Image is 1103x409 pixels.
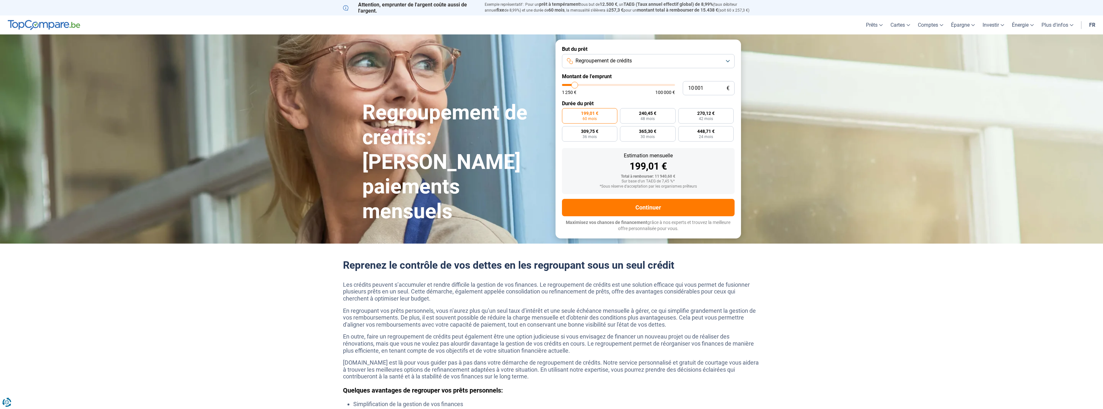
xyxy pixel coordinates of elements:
div: Total à rembourser: 11 940,60 € [567,174,729,179]
img: TopCompare [8,20,80,30]
a: Plus d'infos [1038,15,1077,34]
a: Énergie [1008,15,1038,34]
button: Continuer [562,199,735,216]
label: Durée du prêt [562,100,735,107]
a: Épargne [947,15,979,34]
span: 100 000 € [655,90,675,95]
label: Montant de l'emprunt [562,73,735,79]
span: Maximisez vos chances de financement [566,220,647,225]
span: 270,12 € [697,111,715,116]
a: fr [1085,15,1099,34]
span: 365,30 € [639,129,656,134]
span: 42 mois [699,117,713,121]
h1: Regroupement de crédits: [PERSON_NAME] paiements mensuels [362,100,548,224]
p: grâce à nos experts et trouvez la meilleure offre personnalisée pour vous. [562,219,735,232]
label: But du prêt [562,46,735,52]
span: 448,71 € [697,129,715,134]
span: 48 mois [641,117,655,121]
span: 309,75 € [581,129,598,134]
a: Comptes [914,15,947,34]
span: 30 mois [641,135,655,139]
li: Simplification de la gestion de vos finances [353,401,760,408]
p: En outre, faire un regroupement de crédits peut également être une option judicieuse si vous envi... [343,333,760,354]
div: 199,01 € [567,162,729,171]
span: € [727,86,729,91]
div: Estimation mensuelle [567,153,729,158]
span: 36 mois [583,135,597,139]
span: 199,01 € [581,111,598,116]
span: 60 mois [548,7,565,13]
p: Attention, emprunter de l'argent coûte aussi de l'argent. [343,2,477,14]
p: Les crédits peuvent s’accumuler et rendre difficile la gestion de vos finances. Le regroupement d... [343,281,760,302]
span: Regroupement de crédits [575,57,632,64]
h3: Quelques avantages de regrouper vos prêts personnels: [343,386,760,394]
div: *Sous réserve d'acceptation par les organismes prêteurs [567,184,729,189]
span: 60 mois [583,117,597,121]
p: En regroupant vos prêts personnels, vous n’aurez plus qu’un seul taux d’intérêt et une seule éché... [343,307,760,328]
span: 257,3 € [609,7,623,13]
a: Cartes [887,15,914,34]
span: TAEG (Taux annuel effectif global) de 8,99% [623,2,713,7]
p: Exemple représentatif : Pour un tous but de , un (taux débiteur annuel de 8,99%) et une durée de ... [485,2,760,13]
h2: Reprenez le contrôle de vos dettes en les regroupant sous un seul crédit [343,259,760,271]
span: 12.500 € [600,2,617,7]
p: [DOMAIN_NAME] est là pour vous guider pas à pas dans votre démarche de regroupement de crédits. N... [343,359,760,380]
span: fixe [497,7,504,13]
div: Sur base d'un TAEG de 7,45 %* [567,179,729,184]
span: prêt à tempérament [539,2,580,7]
a: Investir [979,15,1008,34]
button: Regroupement de crédits [562,54,735,68]
a: Prêts [862,15,887,34]
span: 24 mois [699,135,713,139]
span: 1 250 € [562,90,576,95]
span: montant total à rembourser de 15.438 € [637,7,718,13]
span: 240,45 € [639,111,656,116]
